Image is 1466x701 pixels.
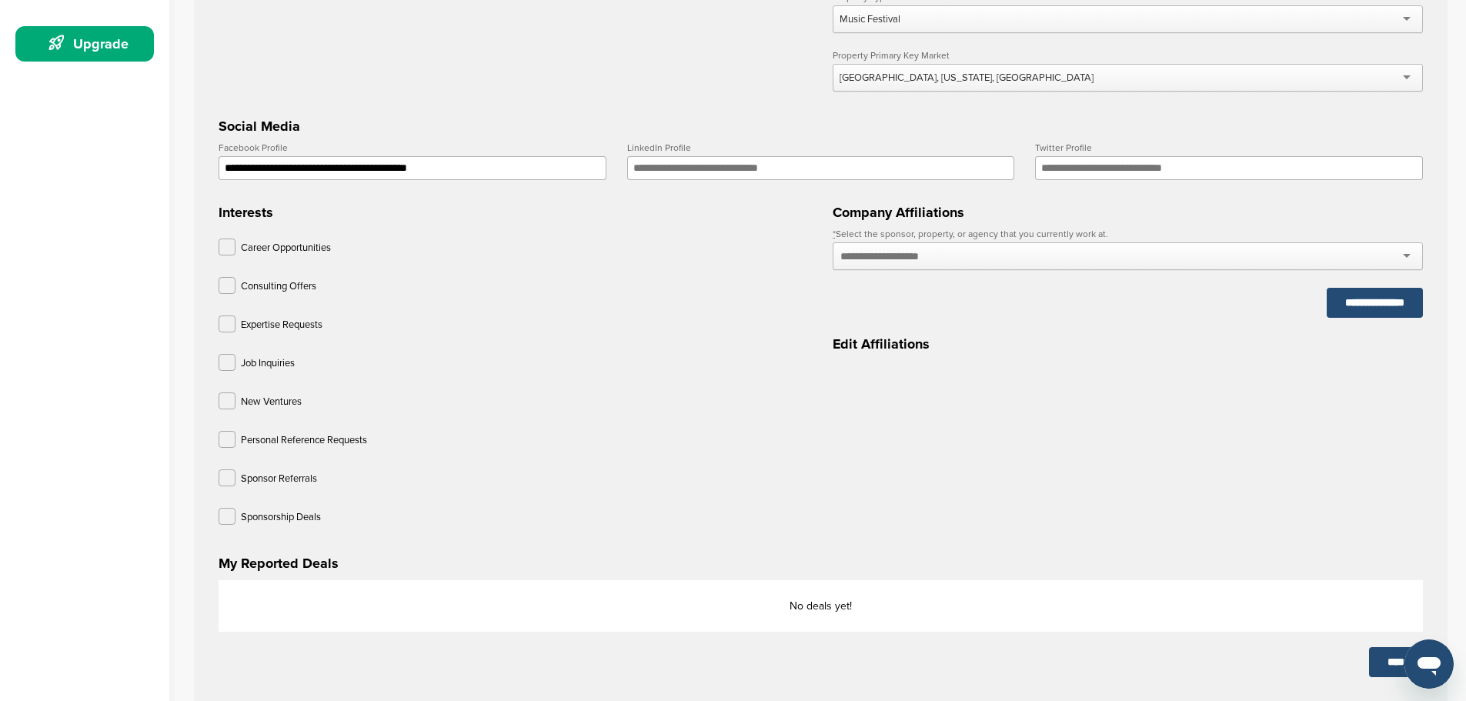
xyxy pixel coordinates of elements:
label: Select the sponsor, property, or agency that you currently work at. [833,229,1423,239]
h3: Social Media [219,115,1423,137]
abbr: required [833,229,836,239]
a: Upgrade [15,26,154,62]
h3: Interests [219,202,809,223]
label: LinkedIn Profile [627,143,1015,152]
h3: My Reported Deals [219,552,1423,574]
p: New Ventures [241,392,302,412]
p: Sponsor Referrals [241,469,317,489]
p: Sponsorship Deals [241,508,321,527]
label: Property Primary Key Market [833,51,1423,60]
label: Facebook Profile [219,143,606,152]
div: Upgrade [23,30,154,58]
p: Consulting Offers [241,277,316,296]
label: Twitter Profile [1035,143,1423,152]
div: Music Festival [840,12,900,26]
p: Personal Reference Requests [241,431,367,450]
iframe: Button to launch messaging window [1404,639,1454,689]
h3: Company Affiliations [833,202,1423,223]
div: [GEOGRAPHIC_DATA], [US_STATE], [GEOGRAPHIC_DATA] [840,71,1094,85]
p: Expertise Requests [241,315,322,335]
p: Job Inquiries [241,354,295,373]
p: No deals yet! [235,596,1407,616]
h3: Edit Affiliations [833,333,1423,355]
p: Career Opportunities [241,239,331,258]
